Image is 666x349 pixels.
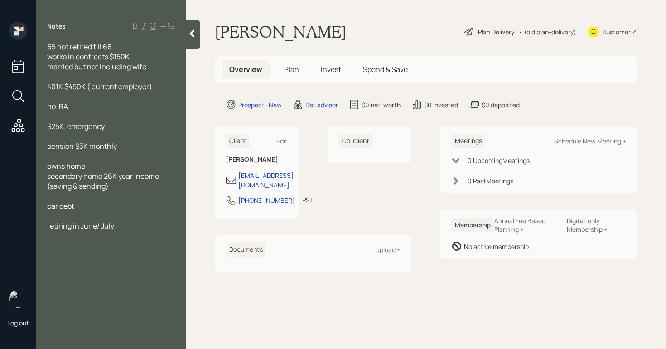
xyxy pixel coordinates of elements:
[238,171,294,190] div: [EMAIL_ADDRESS][DOMAIN_NAME]
[451,218,494,233] h6: Membership
[321,64,341,74] span: Invest
[47,201,74,211] span: car debt
[494,216,560,234] div: Annual Fee Based Planning +
[47,121,105,131] span: $25K. emergency
[284,64,299,74] span: Plan
[424,100,458,110] div: $0 invested
[238,196,295,205] div: [PHONE_NUMBER]
[47,101,68,111] span: no IRA
[7,319,29,327] div: Log out
[47,62,146,72] span: married but not including wife
[229,64,262,74] span: Overview
[47,81,152,91] span: 401K $450K ( current employer)
[603,27,631,37] div: Kustomer
[276,137,288,145] div: Edit
[554,137,626,145] div: Schedule New Meeting +
[226,242,266,257] h6: Documents
[305,100,338,110] div: Set advisor
[478,27,514,37] div: Plan Delivery
[482,100,520,110] div: $0 deposited
[375,245,401,254] div: Upload +
[362,100,401,110] div: $0 net-worth
[363,64,408,74] span: Spend & Save
[451,134,486,148] h6: Meetings
[226,134,250,148] h6: Client
[9,290,27,308] img: retirable_logo.png
[238,100,282,110] div: Prospect · New
[226,156,288,163] h6: [PERSON_NAME]
[215,22,347,42] h1: [PERSON_NAME]
[338,134,373,148] h6: Co-client
[47,171,160,191] span: secondary home 26K year income (saving & sending)
[47,161,85,171] span: owns home
[464,242,529,251] div: No active membership
[302,195,314,205] div: PST
[47,221,114,231] span: retiring in June/ July
[47,22,66,31] label: Notes
[567,216,626,234] div: Digital-only Membership +
[47,52,130,62] span: works in contracts $150K
[519,27,576,37] div: • (old plan-delivery)
[468,176,513,186] div: 0 Past Meeting s
[47,42,112,52] span: 65 not retired till 66
[468,156,530,165] div: 0 Upcoming Meeting s
[47,141,117,151] span: pension $3K monthly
